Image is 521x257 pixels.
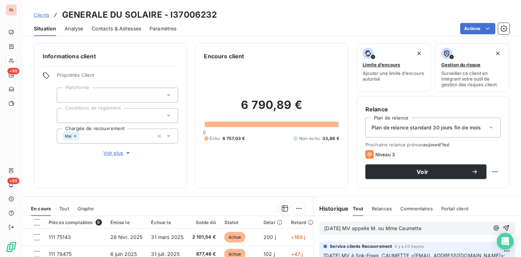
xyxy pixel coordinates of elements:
span: Graphe [78,206,94,211]
span: Plan de relance standard 30 jours fin de mois [371,124,481,131]
span: Échu [210,135,220,142]
div: Échue le [151,220,184,225]
span: +99 [7,68,19,74]
span: Clients [34,12,49,18]
span: Prochaine relance prévue [365,142,501,147]
button: Voir [365,164,487,179]
span: Relances [372,206,392,211]
span: [DATE] MV appelle M. ou Mme Caumette [324,225,422,231]
span: Situation [34,25,56,32]
h6: Encours client [204,52,244,60]
input: Ajouter une valeur [63,92,68,98]
span: Service clients Recouvrement [330,243,392,250]
span: 102 j [263,251,275,257]
div: Statut [224,220,255,225]
span: 200 j [263,234,276,240]
span: Analyse [65,25,83,32]
span: Surveiller ce client en intégrant votre outil de gestion des risques client. [441,70,504,87]
span: +99 [7,178,19,184]
button: Gestion du risqueSurveiller ce client en intégrant votre outil de gestion des risques client. [435,43,510,92]
span: Paramètres [150,25,177,32]
span: 111 78475 [49,251,72,257]
a: Clients [34,11,49,18]
span: Portail client [441,206,468,211]
span: 31 juil. 2025 [151,251,180,257]
div: Retard [291,220,314,225]
h3: GENERALE DU SOLAIRE - I37006232 [62,8,217,21]
span: Voir plus [103,150,132,157]
span: Limite d’encours [363,62,400,68]
span: 6 juin 2025 [110,251,137,257]
div: Pièces comptables [49,219,102,226]
span: Ajouter une limite d’encours autorisé [363,70,425,82]
span: Propriétés Client [57,72,178,82]
input: Ajouter une valeur [79,133,85,139]
span: Mai [65,134,72,138]
h2: 6 790,89 € [204,98,340,119]
span: 2 101,54 € [192,234,216,241]
span: +169 j [291,234,305,240]
input: Ajouter une valeur [63,112,68,119]
span: 0 [203,130,206,135]
span: Commentaires [401,206,433,211]
span: Voir [374,169,471,175]
span: Tout [353,206,364,211]
h6: Relance [365,105,501,113]
button: Actions [460,23,496,34]
span: échue [224,232,246,243]
span: Non-échu [299,135,320,142]
span: 6 757,03 € [223,135,245,142]
span: Niveau 3 [375,152,395,157]
div: Délai [263,220,283,225]
span: +47 j [291,251,303,257]
span: 9 [96,219,102,226]
span: il y a 20 heures [395,244,424,249]
span: Gestion du risque [441,62,481,68]
button: Limite d’encoursAjouter une limite d’encours autorisé [357,43,431,92]
button: Voir plus [57,149,178,157]
div: Solde dû [192,220,216,225]
span: 31 mars 2025 [151,234,184,240]
h6: Informations client [43,52,178,60]
span: aujourd’hui [423,142,450,147]
div: Open Intercom Messenger [497,233,514,250]
span: 111 75143 [49,234,71,240]
div: IN [6,4,17,16]
span: 28 févr. 2025 [110,234,143,240]
span: Contacts & Adresses [92,25,141,32]
span: Tout [59,206,69,211]
span: 33,86 € [322,135,339,142]
span: En cours [31,206,51,211]
img: Logo LeanPay [6,241,17,253]
h6: Historique [314,204,349,213]
div: Émise le [110,220,143,225]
